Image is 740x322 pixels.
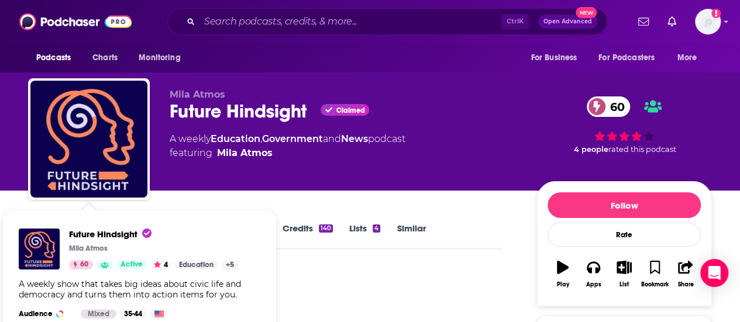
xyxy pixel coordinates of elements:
span: Claimed [336,108,364,113]
div: List [619,281,629,288]
a: Education [211,133,260,144]
a: Show notifications dropdown [634,12,653,32]
span: More [677,50,697,66]
a: Education [174,260,218,269]
button: open menu [669,47,712,69]
span: 60 [598,96,631,117]
a: Credits140 [283,223,333,250]
a: Future Hindsight [69,228,239,240]
div: Open Intercom Messenger [700,259,728,287]
button: Apps [578,253,608,295]
span: rated this podcast [608,145,676,154]
a: Mila Atmos [217,146,273,160]
a: Active [116,260,147,269]
div: Share [677,281,693,288]
div: A weekly podcast [170,132,405,160]
span: Logged in as AtriaBooks [695,9,721,34]
a: Show notifications dropdown [663,12,681,32]
span: Monitoring [139,50,180,66]
img: Future Hindsight [30,81,147,198]
svg: Add a profile image [711,9,721,18]
button: Share [670,253,701,295]
div: Bookmark [641,281,669,288]
div: Rate [548,223,701,247]
a: +5 [221,260,239,269]
img: Future Hindsight [19,228,60,269]
button: Play [548,253,578,295]
button: open menu [28,47,86,69]
span: featuring [170,146,405,160]
span: 60 [80,259,88,271]
button: 4 [150,260,171,269]
span: Future Hindsight [69,228,152,240]
img: Podchaser - Follow, Share and Rate Podcasts [19,11,132,33]
span: For Business [531,50,577,66]
div: Search podcasts, credits, & more... [167,8,607,35]
a: 60 [69,260,93,269]
span: For Podcasters [598,50,655,66]
h3: Audience [19,309,71,318]
button: open menu [522,47,591,69]
input: Search podcasts, credits, & more... [199,12,501,31]
button: open menu [130,47,195,69]
button: Open AdvancedNew [538,15,597,29]
button: Follow [548,192,701,218]
div: Play [557,281,569,288]
a: 60 [587,96,631,117]
span: Active [121,259,143,271]
span: Mila Atmos [170,89,225,100]
div: 140 [319,224,333,233]
a: Lists4 [349,223,380,250]
div: 35-44 [119,309,147,318]
span: Open Advanced [543,19,592,25]
span: Ctrl K [501,14,529,29]
span: 4 people [574,145,608,154]
div: 4 [373,224,380,233]
div: A weekly show that takes big ideas about civic life and democracy and turns them into action item... [19,279,260,300]
p: Mila Atmos [69,244,108,253]
img: User Profile [695,9,721,34]
span: New [576,7,597,18]
a: News [341,133,368,144]
span: , [260,133,262,144]
div: 60 4 peoplerated this podcast [536,89,712,161]
span: and [323,133,341,144]
a: Similar [397,223,425,250]
button: Show profile menu [695,9,721,34]
button: List [609,253,639,295]
span: Podcasts [36,50,71,66]
div: Mixed [81,309,116,318]
a: Government [262,133,323,144]
div: Apps [586,281,601,288]
span: Charts [92,50,118,66]
button: open menu [591,47,672,69]
button: Bookmark [639,253,670,295]
a: Charts [85,47,125,69]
